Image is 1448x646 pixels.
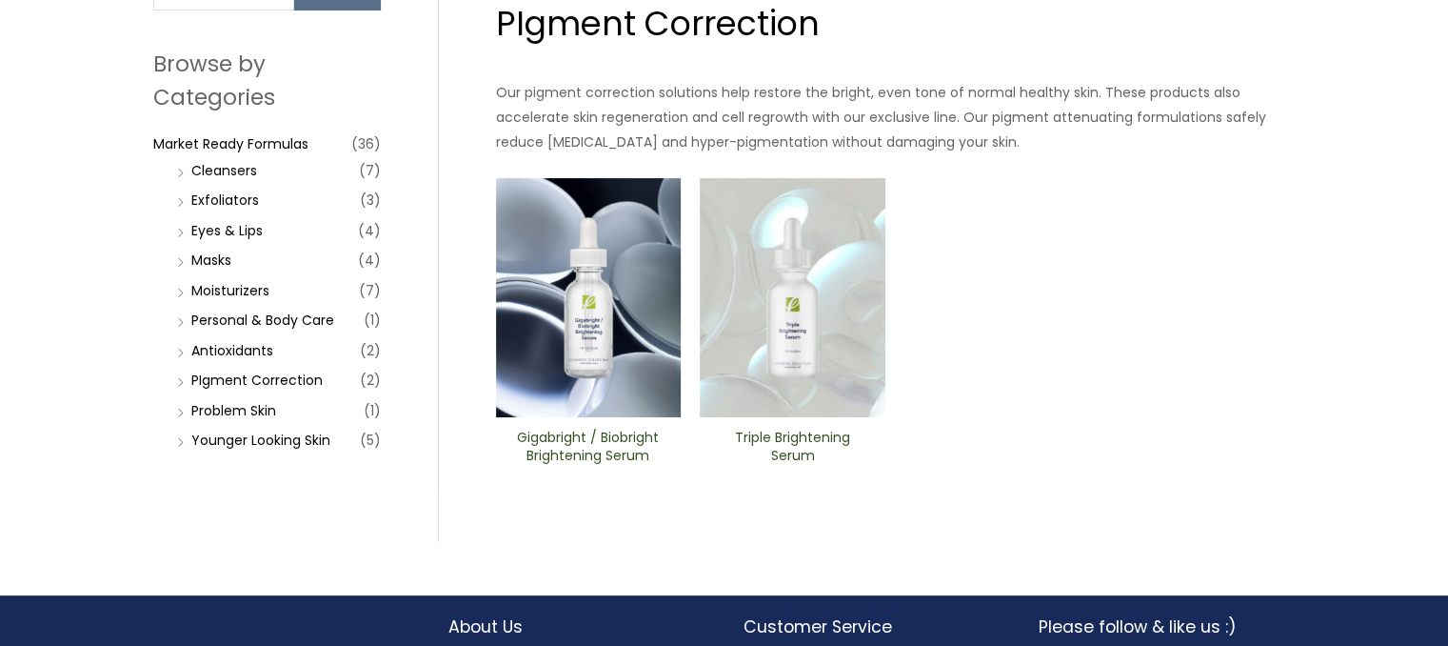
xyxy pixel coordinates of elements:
a: PIgment Correction [191,371,323,390]
a: Eyes & Lips [191,221,263,240]
a: Personal & Body Care [191,311,334,330]
span: (1) [364,397,381,424]
h2: Triple ​Brightening Serum [716,429,869,465]
h2: Browse by Categories [153,48,381,112]
a: Younger Looking Skin [191,431,330,450]
h2: Customer Service [744,615,1001,639]
a: Problem Skin [191,401,276,420]
span: (36) [351,131,381,157]
a: Triple ​Brightening Serum [716,429,869,472]
a: Antioxidants [191,341,273,360]
span: (4) [358,247,381,273]
a: Cleansers [191,161,257,180]
span: (5) [360,427,381,454]
p: Our pigment correction solutions help restore the bright, even tone of normal healthy skin. These... [496,80,1295,154]
span: (4) [358,217,381,244]
a: Exfoliators [191,191,259,210]
span: (2) [360,337,381,364]
h2: About Us [448,615,705,639]
h2: Gigabright / Biobright Brightening Serum​ [511,429,664,465]
h2: Please follow & like us :) [1039,615,1296,639]
span: (7) [359,277,381,304]
a: Gigabright / Biobright Brightening Serum​ [511,429,664,472]
span: (3) [360,187,381,213]
a: Masks [191,251,231,270]
img: Triple ​Brightening Serum [700,178,885,418]
img: Gigabright / Biobright Brightening Serum​ [496,178,682,418]
a: Market Ready Formulas [153,134,308,153]
a: Moisturizers [191,281,269,300]
span: (2) [360,367,381,394]
span: (7) [359,157,381,184]
span: (1) [364,307,381,333]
